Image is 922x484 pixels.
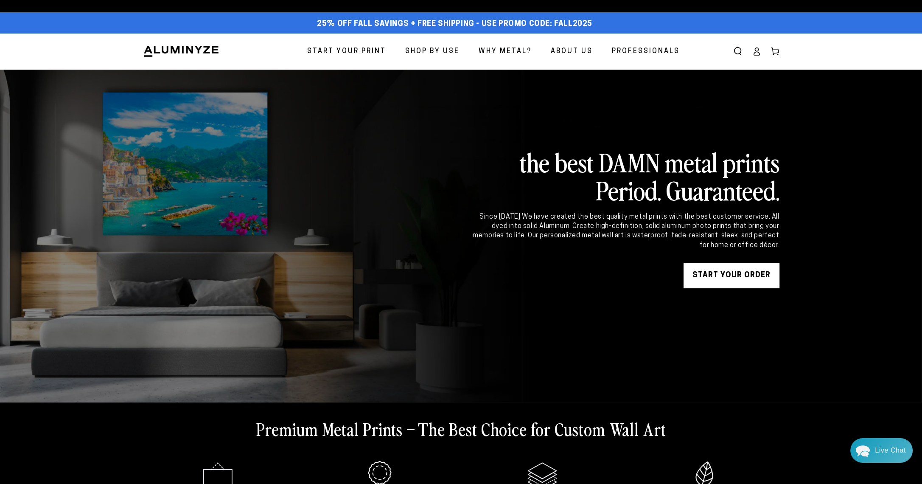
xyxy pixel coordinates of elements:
[850,438,913,463] div: Chat widget toggle
[551,45,593,58] span: About Us
[479,45,532,58] span: Why Metal?
[612,45,680,58] span: Professionals
[471,148,779,204] h2: the best DAMN metal prints Period. Guaranteed.
[256,418,666,440] h2: Premium Metal Prints – The Best Choice for Custom Wall Art
[317,20,592,29] span: 25% off FALL Savings + Free Shipping - Use Promo Code: FALL2025
[399,40,466,63] a: Shop By Use
[472,40,538,63] a: Why Metal?
[684,263,779,288] a: START YOUR Order
[307,45,386,58] span: Start Your Print
[875,438,906,463] div: Contact Us Directly
[405,45,460,58] span: Shop By Use
[301,40,392,63] a: Start Your Print
[605,40,686,63] a: Professionals
[729,42,747,61] summary: Search our site
[471,212,779,250] div: Since [DATE] We have created the best quality metal prints with the best customer service. All dy...
[544,40,599,63] a: About Us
